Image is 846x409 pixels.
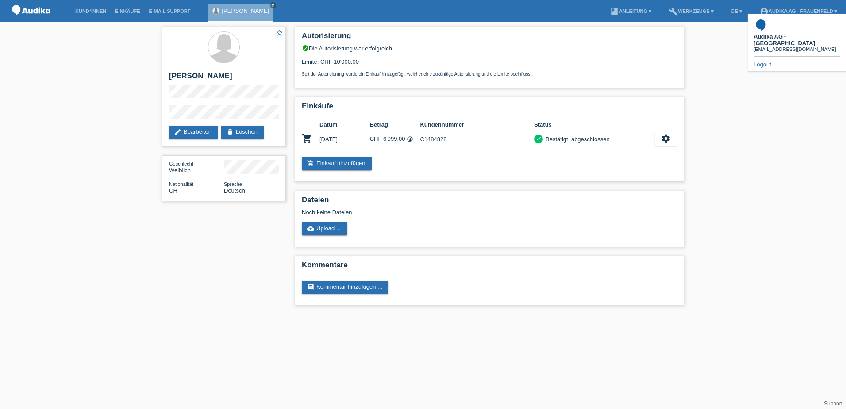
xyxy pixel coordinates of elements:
a: Einkäufe [111,8,144,14]
a: Support [824,401,842,407]
a: bookAnleitung ▾ [606,8,656,14]
a: close [270,2,276,8]
h2: [PERSON_NAME] [169,72,279,85]
i: add_shopping_cart [307,160,314,167]
td: C1484828 [420,130,534,148]
a: editBearbeiten [169,126,218,139]
i: close [271,3,275,8]
td: [DATE] [319,130,370,148]
a: POS — MF Group [9,17,53,24]
h2: Dateien [302,196,677,209]
img: 17955_square.png [754,18,768,32]
div: Bestätigt, abgeschlossen [543,135,610,144]
div: Noch keine Dateien [302,209,572,216]
i: settings [661,134,671,143]
span: Sprache [224,181,242,187]
th: Kundennummer [420,120,534,130]
a: [PERSON_NAME] [222,8,269,14]
a: DE ▾ [727,8,746,14]
div: Weiblich [169,160,224,174]
h2: Autorisierung [302,31,677,45]
th: Status [534,120,655,130]
a: buildWerkzeuge ▾ [665,8,718,14]
p: Seit der Autorisierung wurde ein Einkauf hinzugefügt, welcher eine zukünftige Autorisierung und d... [302,72,677,77]
b: Audika AG - [GEOGRAPHIC_DATA] [754,33,815,46]
th: Betrag [370,120,420,130]
i: comment [307,283,314,290]
a: add_shopping_cartEinkauf hinzufügen [302,157,372,170]
i: Fixe Raten (24 Raten) [407,136,413,143]
i: check [535,135,542,142]
td: CHF 6'999.00 [370,130,420,148]
i: delete [227,128,234,135]
i: book [610,7,619,16]
a: Logout [754,61,771,68]
i: account_circle [760,7,769,16]
span: Nationalität [169,181,193,187]
i: cloud_upload [307,225,314,232]
span: Deutsch [224,187,245,194]
a: account_circleAudika AG - Frauenfeld ▾ [755,8,842,14]
a: star_border [276,29,284,38]
a: cloud_uploadUpload ... [302,222,347,235]
div: [EMAIL_ADDRESS][DOMAIN_NAME] [754,46,840,52]
a: Kund*innen [71,8,111,14]
div: Die Autorisierung war erfolgreich. [302,45,677,52]
i: star_border [276,29,284,37]
a: E-Mail Support [145,8,195,14]
i: verified_user [302,45,309,52]
span: Schweiz [169,187,177,194]
span: Geschlecht [169,161,193,166]
h2: Einkäufe [302,102,677,115]
div: Limite: CHF 10'000.00 [302,52,677,77]
a: commentKommentar hinzufügen ... [302,281,388,294]
h2: Kommentare [302,261,677,274]
i: POSP00028130 [302,133,312,144]
a: deleteLöschen [221,126,264,139]
i: edit [174,128,181,135]
th: Datum [319,120,370,130]
i: build [669,7,678,16]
